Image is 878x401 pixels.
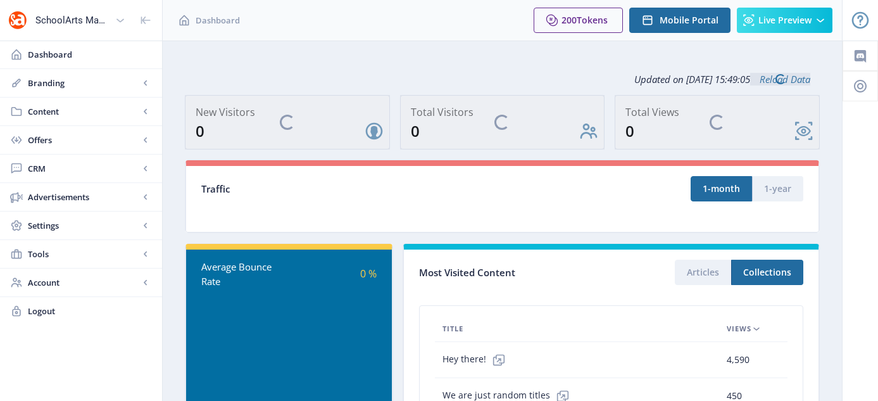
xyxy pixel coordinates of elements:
[750,73,810,86] a: Reload Data
[28,191,139,203] span: Advertisements
[28,77,139,89] span: Branding
[675,260,731,285] button: Articles
[419,263,611,283] div: Most Visited Content
[196,14,240,27] span: Dashboard
[577,14,608,26] span: Tokens
[758,15,812,25] span: Live Preview
[752,176,803,201] button: 1-year
[660,15,718,25] span: Mobile Portal
[737,8,832,33] button: Live Preview
[28,105,139,118] span: Content
[442,321,463,336] span: Title
[185,63,820,95] div: Updated on [DATE] 15:49:05
[28,305,152,317] span: Logout
[28,248,139,260] span: Tools
[28,134,139,146] span: Offers
[534,8,623,33] button: 200Tokens
[360,267,377,281] span: 0 %
[201,260,289,288] div: Average Bounce Rate
[629,8,731,33] button: Mobile Portal
[28,219,139,232] span: Settings
[28,162,139,175] span: CRM
[727,321,751,336] span: Views
[35,6,110,34] div: SchoolArts Magazine
[201,182,503,196] div: Traffic
[28,276,139,289] span: Account
[691,176,752,201] button: 1-month
[8,10,28,30] img: properties.app_icon.png
[727,352,749,367] span: 4,590
[442,347,511,372] span: Hey there!
[731,260,803,285] button: Collections
[28,48,152,61] span: Dashboard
